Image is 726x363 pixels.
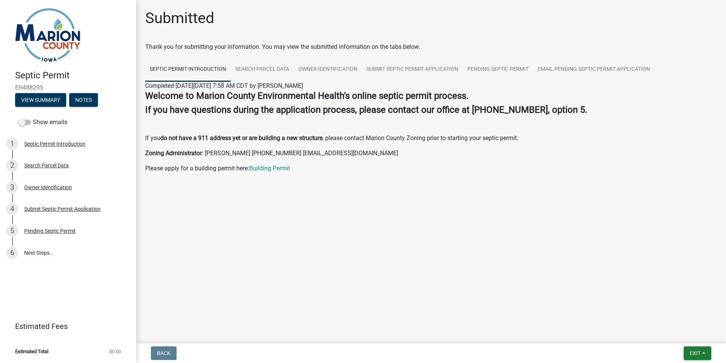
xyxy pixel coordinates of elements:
div: 2 [6,159,18,171]
strong: Zoning Administrator [145,150,202,157]
div: Search Parcel Data [24,163,69,168]
strong: If you have questions during the application process, please contact our office at [PHONE_NUMBER]... [145,104,587,115]
div: Thank you for submitting your information. You may view the submitted information on the tabs below. [145,42,717,51]
span: Estimated Total [15,349,48,354]
a: Owner Identification [294,58,362,82]
a: Pending Septic Permit [463,58,533,82]
span: Back [157,350,171,356]
div: 6 [6,247,18,259]
div: 4 [6,203,18,215]
img: Marion County, Iowa [15,8,81,62]
button: Exit [684,346,711,360]
div: 1 [6,138,18,150]
div: Owner Identification [24,185,72,190]
button: View Summary [15,93,66,107]
button: Back [151,346,177,360]
div: 3 [6,181,18,193]
a: Estimated Fees [6,319,124,334]
h1: Submitted [145,9,214,27]
a: Email Pending Septic Permit Application [533,58,655,82]
span: EH488295 [15,84,121,91]
a: Search Parcel Data [231,58,294,82]
a: Septic Permit Introduction [145,58,231,82]
span: $0.00 [109,349,121,354]
label: Show emails [18,118,67,127]
div: Septic Permit Introduction [24,141,85,146]
span: Completed [DATE][DATE] 7:58 AM CDT by [PERSON_NAME] [145,82,303,89]
button: Notes [69,93,98,107]
strong: do not have a 911 address yet or are building a new structure [160,134,323,142]
wm-modal-confirm: Notes [69,97,98,103]
div: Submit Septic Permit Application [24,206,101,212]
p: : [PERSON_NAME] [PHONE_NUMBER] [EMAIL_ADDRESS][DOMAIN_NAME] [145,149,717,158]
div: Pending Septic Permit [24,228,76,234]
p: Please apply for a building permit here: [145,164,717,173]
p: If you , please contact Marion County Zoning prior to starting your septic permit. [145,134,717,143]
strong: Welcome to Marion County Environmental Health's online septic permit process. [145,90,468,101]
a: Building Permit [249,165,290,172]
wm-modal-confirm: Summary [15,97,66,103]
h4: Septic Permit [15,70,130,81]
div: 5 [6,225,18,237]
a: Submit Septic Permit Application [362,58,463,82]
span: Exit [690,350,701,356]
